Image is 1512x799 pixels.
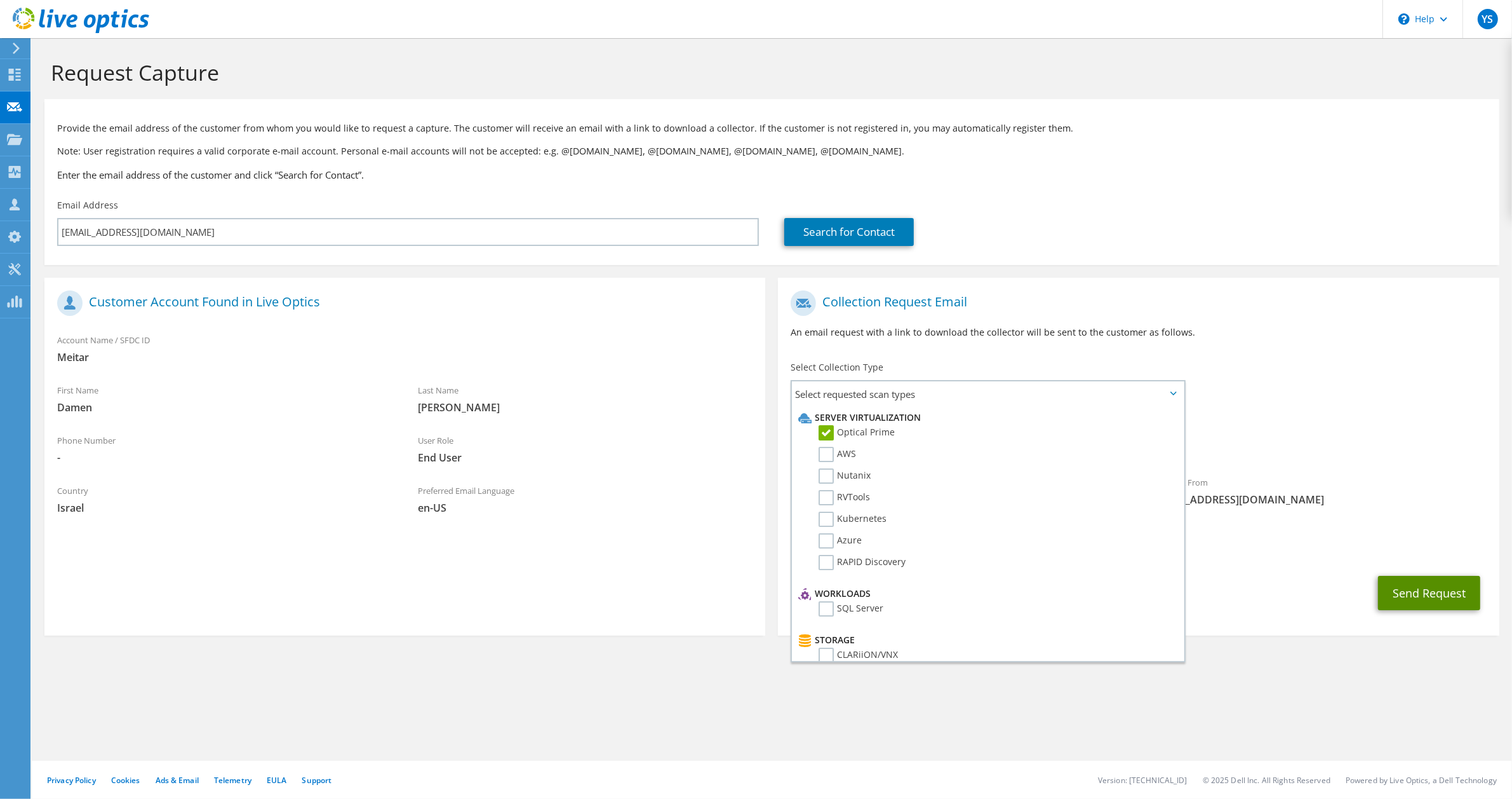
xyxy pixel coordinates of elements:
[795,632,1177,648] li: Storage
[57,168,1487,182] h3: Enter the email address of the customer and click “Search for Contact”.
[44,427,405,471] div: Phone Number
[405,477,766,521] div: Preferred Email Language
[1098,775,1188,786] li: Version: [TECHNICAL_ID]
[47,775,96,786] a: Privacy Policy
[792,381,1183,407] span: Select requested scan types
[418,501,753,515] span: en-US
[819,648,898,663] label: CLARiiON/VNX
[57,451,392,465] span: -
[795,586,1177,601] li: Workloads
[418,451,753,465] span: End User
[51,59,1487,86] h1: Request Capture
[1151,493,1487,507] span: [EMAIL_ADDRESS][DOMAIN_NAME]
[405,427,766,471] div: User Role
[44,377,405,421] div: First Name
[57,199,118,212] label: Email Address
[791,325,1486,339] p: An email request with a link to download the collector will be sent to the customer as follows.
[57,501,392,515] span: Israel
[111,775,140,786] a: Cookies
[418,400,753,414] span: [PERSON_NAME]
[44,327,765,371] div: Account Name / SFDC ID
[1378,576,1480,610] button: Send Request
[778,519,1499,563] div: CC & Reply To
[1478,9,1498,29] span: YS
[819,555,906,570] label: RAPID Discovery
[1203,775,1330,786] li: © 2025 Dell Inc. All Rights Reserved
[405,377,766,421] div: Last Name
[778,469,1139,513] div: To
[156,775,199,786] a: Ads & Email
[57,144,1487,158] p: Note: User registration requires a valid corporate e-mail account. Personal e-mail accounts will ...
[791,361,883,374] label: Select Collection Type
[778,412,1499,463] div: Requested Collections
[819,447,856,462] label: AWS
[795,410,1177,425] li: Server Virtualization
[819,490,870,505] label: RVTools
[57,400,392,414] span: Damen
[819,512,886,527] label: Kubernetes
[1398,13,1410,25] svg: \n
[819,425,895,440] label: Optical Prime
[44,477,405,521] div: Country
[1139,469,1499,513] div: Sender & From
[1346,775,1497,786] li: Powered by Live Optics, a Dell Technology
[214,775,251,786] a: Telemetry
[57,290,746,316] h1: Customer Account Found in Live Optics
[57,121,1487,135] p: Provide the email address of the customer from whom you would like to request a capture. The cust...
[819,601,883,617] label: SQL Server
[267,775,286,786] a: EULA
[302,775,331,786] a: Support
[791,290,1480,316] h1: Collection Request Email
[819,533,862,549] label: Azure
[784,218,914,246] a: Search for Contact
[57,350,753,364] span: Meitar
[819,468,871,484] label: Nutanix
